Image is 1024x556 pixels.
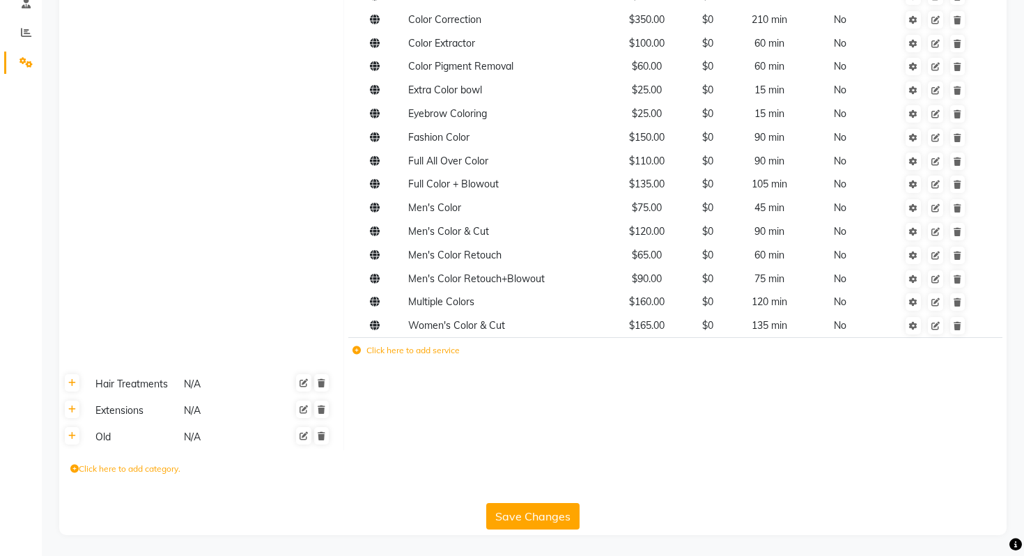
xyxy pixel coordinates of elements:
[752,295,787,308] span: 120 min
[632,107,662,120] span: $25.00
[629,225,665,238] span: $120.00
[834,155,846,167] span: No
[834,37,846,49] span: No
[408,107,487,120] span: Eyebrow Coloring
[752,178,787,190] span: 105 min
[632,201,662,214] span: $75.00
[183,376,270,393] div: N/A
[702,13,713,26] span: $0
[834,60,846,72] span: No
[408,295,474,308] span: Multiple Colors
[408,155,488,167] span: Full All Over Color
[629,319,665,332] span: $165.00
[70,463,180,475] label: Click here to add category.
[408,201,461,214] span: Men's Color
[834,225,846,238] span: No
[408,249,502,261] span: Men's Color Retouch
[408,272,545,285] span: Men's Color Retouch+Blowout
[408,37,475,49] span: Color Extractor
[702,225,713,238] span: $0
[702,107,713,120] span: $0
[632,249,662,261] span: $65.00
[629,37,665,49] span: $100.00
[754,84,784,96] span: 15 min
[408,131,470,144] span: Fashion Color
[629,131,665,144] span: $150.00
[702,131,713,144] span: $0
[702,201,713,214] span: $0
[90,402,177,419] div: Extensions
[754,201,784,214] span: 45 min
[834,13,846,26] span: No
[834,84,846,96] span: No
[629,178,665,190] span: $135.00
[702,155,713,167] span: $0
[754,155,784,167] span: 90 min
[702,178,713,190] span: $0
[629,155,665,167] span: $110.00
[702,319,713,332] span: $0
[754,131,784,144] span: 90 min
[408,84,482,96] span: Extra Color bowl
[754,249,784,261] span: 60 min
[183,428,270,446] div: N/A
[834,107,846,120] span: No
[754,272,784,285] span: 75 min
[629,295,665,308] span: $160.00
[632,60,662,72] span: $60.00
[632,84,662,96] span: $25.00
[408,319,505,332] span: Women's Color & Cut
[408,60,513,72] span: Color Pigment Removal
[352,344,460,357] label: Click here to add service
[754,60,784,72] span: 60 min
[834,178,846,190] span: No
[752,319,787,332] span: 135 min
[754,107,784,120] span: 15 min
[702,60,713,72] span: $0
[752,13,787,26] span: 210 min
[408,13,481,26] span: Color Correction
[632,272,662,285] span: $90.00
[702,295,713,308] span: $0
[834,131,846,144] span: No
[408,178,499,190] span: Full Color + Blowout
[754,37,784,49] span: 60 min
[702,249,713,261] span: $0
[408,225,489,238] span: Men's Color & Cut
[754,225,784,238] span: 90 min
[834,249,846,261] span: No
[183,402,270,419] div: N/A
[834,319,846,332] span: No
[629,13,665,26] span: $350.00
[90,376,177,393] div: Hair Treatments
[834,201,846,214] span: No
[834,272,846,285] span: No
[486,503,580,530] button: Save Changes
[834,295,846,308] span: No
[702,272,713,285] span: $0
[702,37,713,49] span: $0
[702,84,713,96] span: $0
[90,428,177,446] div: Old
